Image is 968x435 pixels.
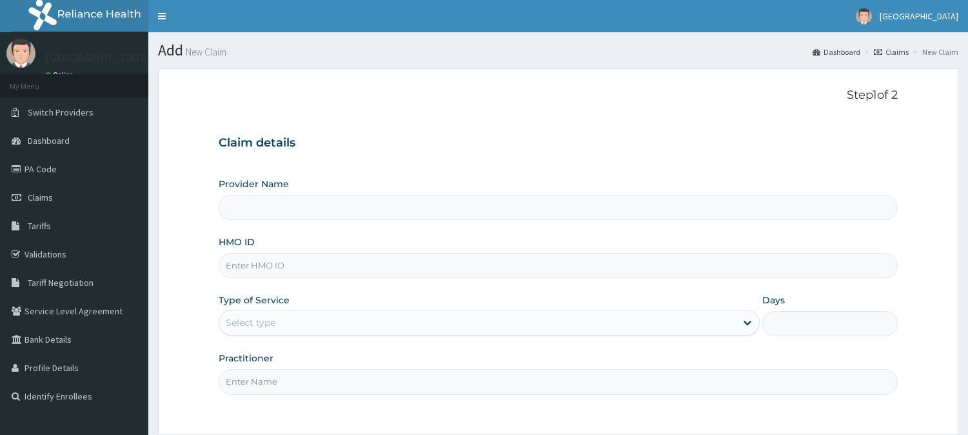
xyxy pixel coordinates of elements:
[219,177,289,190] label: Provider Name
[874,46,909,57] a: Claims
[219,369,898,394] input: Enter Name
[762,294,785,307] label: Days
[219,253,898,278] input: Enter HMO ID
[880,10,958,22] span: [GEOGRAPHIC_DATA]
[45,52,152,64] p: [GEOGRAPHIC_DATA]
[45,70,76,79] a: Online
[856,8,872,25] img: User Image
[158,42,958,59] h1: Add
[910,46,958,57] li: New Claim
[183,47,226,57] small: New Claim
[219,236,255,248] label: HMO ID
[219,352,273,365] label: Practitioner
[28,220,51,232] span: Tariffs
[28,277,94,288] span: Tariff Negotiation
[6,39,35,68] img: User Image
[813,46,860,57] a: Dashboard
[219,136,898,150] h3: Claim details
[219,294,290,307] label: Type of Service
[28,135,70,147] span: Dashboard
[226,316,275,329] div: Select type
[28,192,53,203] span: Claims
[219,88,898,103] p: Step 1 of 2
[28,106,94,118] span: Switch Providers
